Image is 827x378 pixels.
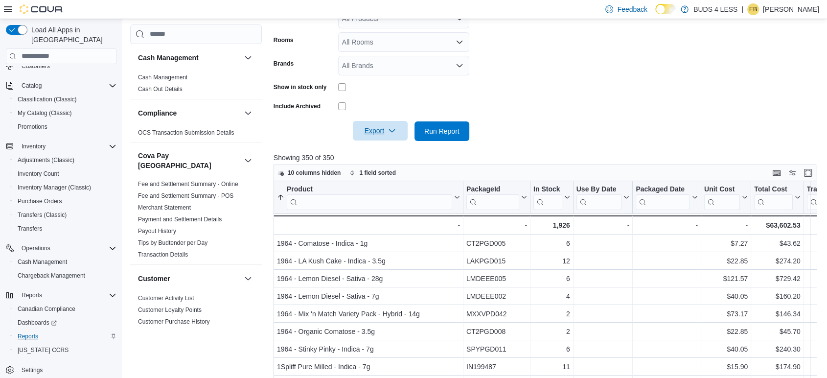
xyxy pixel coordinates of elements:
[704,185,740,194] div: Unit Cost
[14,317,61,329] a: Dashboards
[14,94,81,105] a: Classification (Classic)
[277,343,460,355] div: 1964 - Stinky Pinky - Indica - 7g
[138,251,188,259] span: Transaction Details
[138,204,191,212] span: Merchant Statement
[18,364,46,376] a: Settings
[18,289,46,301] button: Reports
[22,291,42,299] span: Reports
[576,219,629,231] div: -
[138,239,207,247] span: Tips by Budtender per Day
[18,141,116,152] span: Inventory
[617,4,647,14] span: Feedback
[704,219,748,231] div: -
[14,195,116,207] span: Purchase Orders
[18,141,49,152] button: Inventory
[18,258,67,266] span: Cash Management
[754,343,800,355] div: $240.30
[424,126,459,136] span: Run Report
[14,154,116,166] span: Adjustments (Classic)
[754,273,800,284] div: $729.42
[277,361,460,373] div: 1Spliff Pure Milled - Indica - 7g
[22,244,50,252] span: Operations
[22,142,46,150] span: Inventory
[359,121,402,141] span: Export
[27,25,116,45] span: Load All Apps in [GEOGRAPHIC_DATA]
[14,344,72,356] a: [US_STATE] CCRS
[18,60,54,72] a: Customers
[14,182,116,193] span: Inventory Manager (Classic)
[242,273,254,284] button: Customer
[10,316,120,330] a: Dashboards
[636,185,690,210] div: Packaged Date
[456,38,463,46] button: Open list of options
[276,219,460,231] div: -
[14,121,116,133] span: Promotions
[18,346,69,354] span: [US_STATE] CCRS
[14,256,71,268] a: Cash Management
[466,185,519,194] div: PackageId
[274,83,327,91] label: Show in stock only
[274,153,822,163] p: Showing 350 of 350
[287,185,452,194] div: Product
[14,303,116,315] span: Canadian Compliance
[533,219,570,231] div: 1,926
[466,343,527,355] div: SPYPGD011
[754,326,800,337] div: $45.70
[138,228,176,235] a: Payout History
[704,308,748,320] div: $73.17
[533,290,570,302] div: 4
[274,36,294,44] label: Rooms
[18,242,116,254] span: Operations
[138,318,210,325] a: Customer Purchase History
[18,156,74,164] span: Adjustments (Classic)
[138,192,233,199] a: Fee and Settlement Summary - POS
[138,53,240,63] button: Cash Management
[10,153,120,167] button: Adjustments (Classic)
[345,167,400,179] button: 1 field sorted
[14,303,79,315] a: Canadian Compliance
[138,86,183,93] a: Cash Out Details
[749,3,757,15] span: EB
[138,53,199,63] h3: Cash Management
[130,292,262,355] div: Customer
[14,94,116,105] span: Classification (Classic)
[138,108,177,118] h3: Compliance
[14,168,116,180] span: Inventory Count
[242,52,254,64] button: Cash Management
[18,272,85,280] span: Chargeback Management
[466,185,519,210] div: PackageId
[466,237,527,249] div: CT2PGD005
[14,331,42,342] a: Reports
[456,62,463,70] button: Open list of options
[754,308,800,320] div: $146.34
[533,185,562,210] div: In Stock Qty
[138,215,222,223] span: Payment and Settlement Details
[466,219,527,231] div: -
[754,185,792,194] div: Total Cost
[704,185,740,210] div: Unit Cost
[533,361,570,373] div: 11
[18,184,91,191] span: Inventory Manager (Classic)
[277,273,460,284] div: 1964 - Lemon Diesel - Sativa - 28g
[533,343,570,355] div: 6
[10,343,120,357] button: [US_STATE] CCRS
[2,79,120,93] button: Catalog
[138,129,234,136] a: OCS Transaction Submission Details
[138,239,207,246] a: Tips by Budtender per Day
[533,185,562,194] div: In Stock Qty
[10,208,120,222] button: Transfers (Classic)
[138,151,240,170] h3: Cova Pay [GEOGRAPHIC_DATA]
[704,343,748,355] div: $40.05
[138,129,234,137] span: OCS Transaction Submission Details
[693,3,737,15] p: BUDS 4 LESS
[277,237,460,249] div: 1964 - Comatose - Indica - 1g
[466,326,527,337] div: CT2PGD008
[277,308,460,320] div: 1964 - Mix 'n Match Variety Pack - Hybrid - 14g
[466,361,527,373] div: IN199487
[277,290,460,302] div: 1964 - Lemon Diesel - Sativa - 7g
[18,289,116,301] span: Reports
[18,225,42,233] span: Transfers
[138,74,187,81] a: Cash Management
[277,185,460,210] button: Product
